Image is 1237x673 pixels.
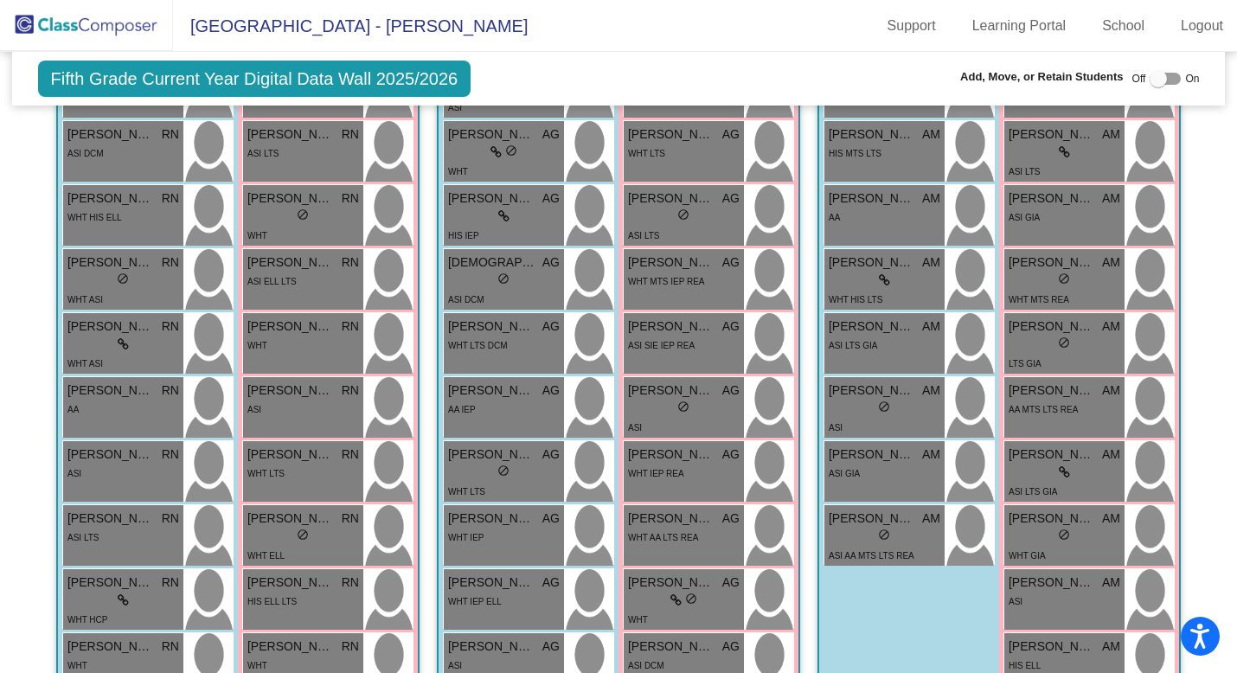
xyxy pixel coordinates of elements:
[505,144,517,157] span: do_not_disturb_alt
[922,510,940,528] span: AM
[247,597,297,606] span: HIS ELL LTS
[448,510,535,528] span: [PERSON_NAME]
[67,574,154,592] span: [PERSON_NAME]
[1102,317,1120,336] span: AM
[628,125,715,144] span: [PERSON_NAME]
[247,469,285,478] span: WHT LTS
[247,277,297,286] span: ASI ELL LTS
[628,445,715,464] span: [PERSON_NAME]
[628,510,715,528] span: [PERSON_NAME] [PERSON_NAME]
[829,445,915,464] span: [PERSON_NAME] [PERSON_NAME]
[448,405,476,414] span: AA IEP
[1009,597,1022,606] span: ASI
[722,381,740,400] span: AG
[628,317,715,336] span: [PERSON_NAME]
[297,529,309,541] span: do_not_disturb_alt
[628,469,684,478] span: WHT IEP REA
[67,533,99,542] span: ASI LTS
[542,510,560,528] span: AG
[722,574,740,592] span: AG
[67,469,81,478] span: ASI
[247,317,334,336] span: [PERSON_NAME]
[162,125,179,144] span: RN
[247,661,267,670] span: WHT
[67,317,154,336] span: [PERSON_NAME]
[67,253,154,272] span: [PERSON_NAME]
[448,381,535,400] span: [PERSON_NAME]
[1088,12,1158,40] a: School
[162,638,179,656] span: RN
[542,381,560,400] span: AG
[67,638,154,656] span: [PERSON_NAME]
[1009,295,1069,304] span: WHT MTS REA
[722,510,740,528] span: AG
[342,253,359,272] span: RN
[829,510,915,528] span: [PERSON_NAME]
[542,445,560,464] span: AG
[1009,213,1040,222] span: ASI GIA
[922,189,940,208] span: AM
[448,533,484,542] span: WHT IEP
[342,510,359,528] span: RN
[874,12,950,40] a: Support
[448,661,462,670] span: ASI
[829,149,881,158] span: HIS MTS LTS
[542,638,560,656] span: AG
[448,487,485,497] span: WHT LTS
[722,445,740,464] span: AG
[542,253,560,272] span: AG
[1009,405,1078,414] span: AA MTS LTS REA
[829,295,882,304] span: WHT HIS LTS
[542,317,560,336] span: AG
[162,189,179,208] span: RN
[628,189,715,208] span: [PERSON_NAME]
[1102,510,1120,528] span: AM
[1009,574,1095,592] span: [PERSON_NAME]
[1102,189,1120,208] span: AM
[448,638,535,656] span: [PERSON_NAME]
[342,638,359,656] span: RN
[829,253,915,272] span: [PERSON_NAME]
[829,341,878,350] span: ASI LTS GIA
[922,125,940,144] span: AM
[1058,272,1070,285] span: do_not_disturb_alt
[247,189,334,208] span: [PERSON_NAME]
[162,574,179,592] span: RN
[829,189,915,208] span: [PERSON_NAME]
[922,445,940,464] span: AM
[1102,125,1120,144] span: AM
[1009,381,1095,400] span: [PERSON_NAME]
[1009,487,1058,497] span: ASI LTS GIA
[829,213,840,222] span: AA
[162,445,179,464] span: RN
[247,231,267,240] span: WHT
[878,401,890,413] span: do_not_disturb_alt
[448,125,535,144] span: [PERSON_NAME]
[173,12,528,40] span: [GEOGRAPHIC_DATA] - [PERSON_NAME]
[1009,189,1095,208] span: [PERSON_NAME]
[628,277,705,286] span: WHT MTS IEP REA
[247,341,267,350] span: WHT
[878,529,890,541] span: do_not_disturb_alt
[1185,71,1199,87] span: On
[722,189,740,208] span: AG
[67,615,107,625] span: WHT HCP
[958,12,1080,40] a: Learning Portal
[448,317,535,336] span: [PERSON_NAME]
[1058,529,1070,541] span: do_not_disturb_alt
[247,149,279,158] span: ASI LTS
[829,317,915,336] span: [PERSON_NAME]
[922,253,940,272] span: AM
[448,445,535,464] span: [PERSON_NAME]
[448,597,502,606] span: WHT IEP ELL
[67,125,154,144] span: [PERSON_NAME]
[247,638,334,656] span: [PERSON_NAME]
[829,551,914,561] span: ASI AA MTS LTS REA
[448,189,535,208] span: [PERSON_NAME]
[162,510,179,528] span: RN
[247,381,334,400] span: [PERSON_NAME]
[677,208,689,221] span: do_not_disturb_alt
[448,253,535,272] span: [DEMOGRAPHIC_DATA][PERSON_NAME]
[342,317,359,336] span: RN
[1009,510,1095,528] span: [PERSON_NAME]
